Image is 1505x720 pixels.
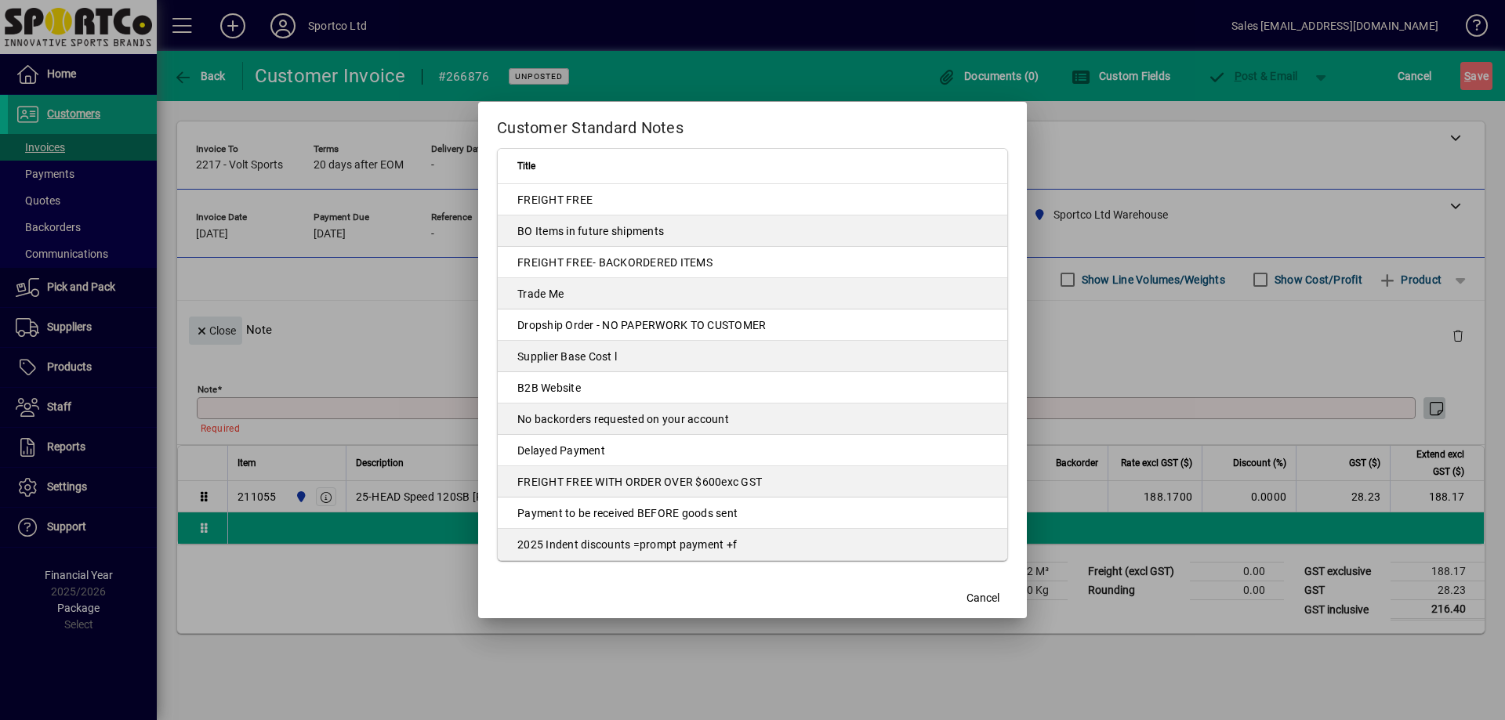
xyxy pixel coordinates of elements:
td: No backorders requested on your account [498,403,1007,435]
td: BO Items in future shipments [498,215,1007,247]
td: Trade Me [498,278,1007,309]
span: Title [517,157,535,175]
td: FREIGHT FREE [498,184,1007,215]
button: Cancel [958,584,1008,612]
td: Payment to be received BEFORE goods sent [498,497,1007,529]
td: Delayed Payment [498,435,1007,466]
td: FREIGHT FREE WITH ORDER OVER $600exc GST [498,466,1007,497]
td: B2B Website [498,372,1007,403]
h2: Customer Standard Notes [478,102,1027,147]
td: 2025 Indent discounts =prompt payment +f [498,529,1007,560]
span: Cancel [966,590,999,606]
td: Dropship Order - NO PAPERWORK TO CUSTOMER [498,309,1007,341]
td: FREIGHT FREE- BACKORDERED ITEMS [498,247,1007,278]
td: Supplier Base Cost l [498,341,1007,372]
